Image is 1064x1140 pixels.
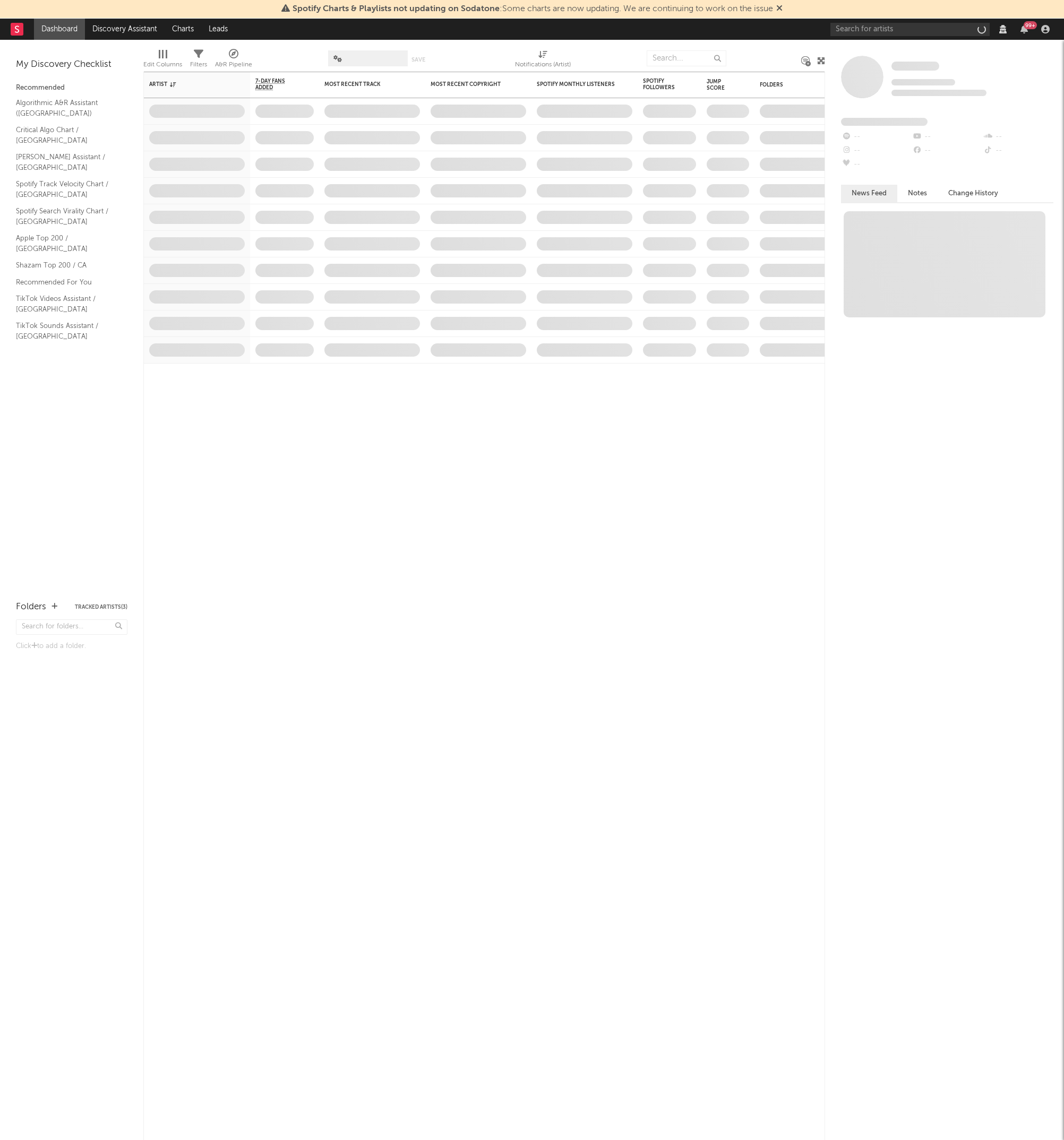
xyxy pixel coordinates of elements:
div: -- [983,130,1053,144]
div: -- [841,130,912,144]
span: Fans Added by Platform [841,118,928,126]
a: Discovery Assistant [85,19,165,40]
div: My Discovery Checklist [16,58,127,71]
a: Spotify Track Velocity Chart / [GEOGRAPHIC_DATA] [16,178,117,200]
span: Spotify Charts & Playlists not updating on Sodatone [293,5,500,13]
button: News Feed [841,185,897,202]
div: -- [912,130,982,144]
a: Critical Algo Chart / [GEOGRAPHIC_DATA] [16,124,117,146]
span: 7-Day Fans Added [255,78,298,91]
div: A&R Pipeline [215,45,252,76]
div: Spotify Monthly Listeners [537,81,616,88]
div: Artist [149,81,229,88]
div: Click to add a folder. [16,640,127,653]
div: A&R Pipeline [215,58,252,71]
div: Folders [16,601,46,614]
a: TikTok Videos Assistant / [GEOGRAPHIC_DATA] [16,293,117,315]
input: Search for artists [830,23,990,36]
div: Filters [190,45,207,76]
a: Dashboard [34,19,85,40]
button: Save [411,57,425,63]
span: : Some charts are now updating. We are continuing to work on the issue [293,5,773,13]
div: Folders [760,82,839,88]
span: 0 fans last week [891,90,986,96]
div: Spotify Followers [643,78,680,91]
a: TikTok Sounds Assistant / [GEOGRAPHIC_DATA] [16,320,117,342]
a: Leads [201,19,235,40]
button: 99+ [1020,25,1028,33]
a: [PERSON_NAME] Assistant / [GEOGRAPHIC_DATA] [16,151,117,173]
button: Tracked Artists(3) [75,604,127,610]
div: Recommended [16,82,127,94]
a: Some Artist [891,61,939,72]
div: -- [983,144,1053,158]
div: -- [912,144,982,158]
div: Most Recent Track [324,81,404,88]
span: Tracking Since: [DATE] [891,79,955,85]
a: Algorithmic A&R Assistant ([GEOGRAPHIC_DATA]) [16,97,117,119]
div: Jump Score [707,79,733,91]
div: -- [841,158,912,171]
input: Search... [647,50,726,66]
a: Shazam Top 200 / CA [16,260,117,271]
a: Apple Top 200 / [GEOGRAPHIC_DATA] [16,232,117,254]
a: Recommended For You [16,277,117,288]
div: -- [841,144,912,158]
div: Edit Columns [143,58,182,71]
div: Most Recent Copyright [431,81,510,88]
button: Notes [897,185,938,202]
div: Edit Columns [143,45,182,76]
a: Charts [165,19,201,40]
span: Dismiss [776,5,783,13]
span: Some Artist [891,62,939,71]
div: Filters [190,58,207,71]
div: Notifications (Artist) [515,58,571,71]
a: Spotify Search Virality Chart / [GEOGRAPHIC_DATA] [16,205,117,227]
div: 99 + [1024,21,1037,29]
div: Notifications (Artist) [515,45,571,76]
input: Search for folders... [16,619,127,635]
button: Change History [938,185,1009,202]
